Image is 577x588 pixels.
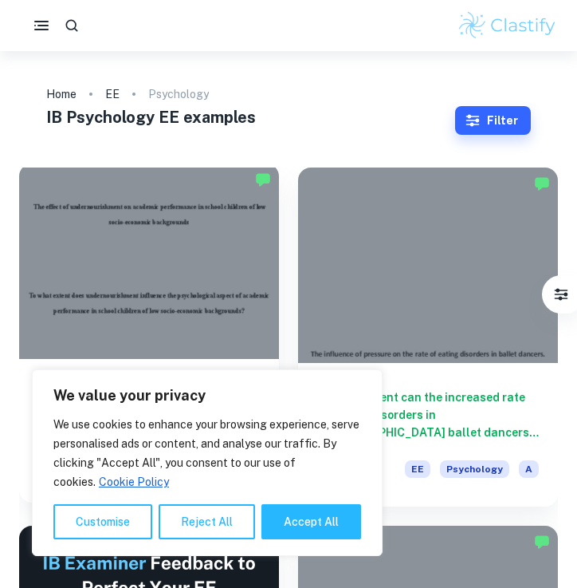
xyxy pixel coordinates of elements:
p: We use cookies to enhance your browsing experience, serve personalised ads or content, and analys... [53,415,361,491]
a: Cookie Policy [98,475,170,489]
span: Psychology [440,460,509,478]
span: EE [405,460,430,478]
img: Marked [534,534,550,550]
a: Home [46,83,77,105]
p: We value your privacy [53,386,361,405]
p: Psychology [148,85,209,103]
button: Reject All [159,504,255,539]
button: Accept All [261,504,361,539]
button: Customise [53,504,152,539]
h6: To what extent can the increased rate of eating disorders in [DEMOGRAPHIC_DATA] ballet dancers be... [317,389,539,441]
a: To what extent does undernourishment influence the psychological aspect of academic performance i... [19,168,279,507]
div: We value your privacy [32,369,383,556]
img: Marked [255,172,271,187]
button: Filter [455,106,531,135]
a: To what extent can the increased rate of eating disorders in [DEMOGRAPHIC_DATA] ballet dancers be... [298,168,558,507]
img: Clastify logo [457,10,558,41]
span: A [519,460,539,478]
h1: IB Psychology EE examples [46,105,455,129]
button: Filter [545,278,577,310]
a: EE [105,83,120,105]
img: Marked [534,176,550,191]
